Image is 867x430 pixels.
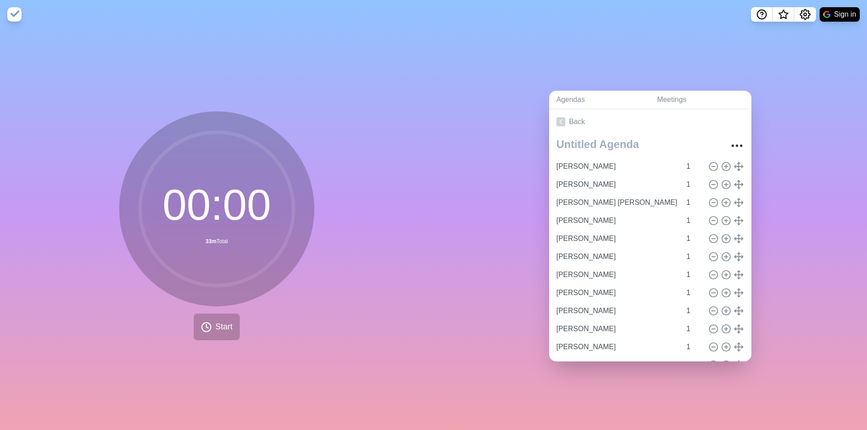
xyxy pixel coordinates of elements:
input: Mins [683,356,704,374]
a: Agendas [549,91,650,109]
input: Name [553,194,681,212]
span: Start [215,321,233,333]
input: Name [553,248,681,266]
button: Start [194,314,240,340]
input: Mins [683,320,704,338]
button: What’s new [773,7,794,22]
input: Mins [683,284,704,302]
button: Settings [794,7,816,22]
input: Name [553,320,681,338]
input: Name [553,212,681,230]
input: Name [553,284,681,302]
input: Mins [683,248,704,266]
input: Name [553,176,681,194]
input: Name [553,266,681,284]
input: Name [553,302,681,320]
button: Sign in [820,7,860,22]
a: Back [549,109,751,134]
input: Mins [683,266,704,284]
input: Name [553,338,681,356]
input: Mins [683,157,704,176]
img: timeblocks logo [7,7,22,22]
input: Mins [683,212,704,230]
input: Mins [683,176,704,194]
button: More [728,137,746,155]
input: Mins [683,338,704,356]
input: Mins [683,230,704,248]
input: Name [553,230,681,248]
input: Mins [683,194,704,212]
input: Name [553,157,681,176]
img: google logo [823,11,830,18]
button: Help [751,7,773,22]
a: Meetings [650,91,751,109]
input: Name [553,356,681,374]
input: Mins [683,302,704,320]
